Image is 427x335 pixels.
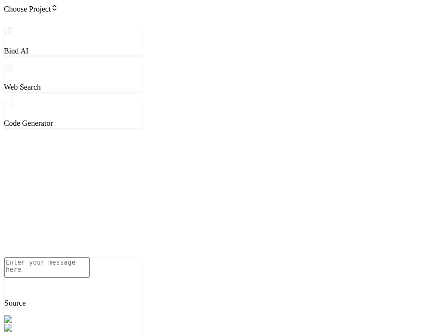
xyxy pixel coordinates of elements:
img: Claude 4 Sonnet [4,324,63,333]
span: Choose Project [4,5,58,13]
p: Bind AI [4,47,142,55]
img: Pick Models [4,315,51,324]
p: Source [4,299,142,308]
p: Web Search [4,83,142,92]
p: Code Generator [4,119,142,128]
